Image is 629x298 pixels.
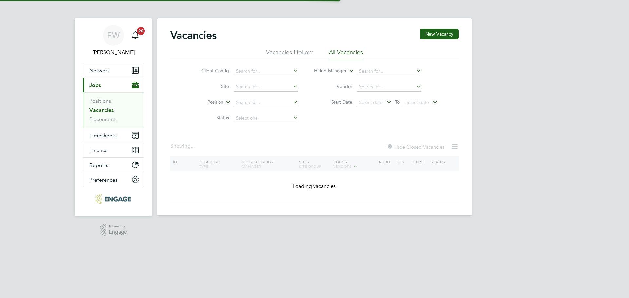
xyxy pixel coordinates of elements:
[393,98,402,106] span: To
[357,67,421,76] input: Search for...
[89,98,111,104] a: Positions
[309,68,347,74] label: Hiring Manager
[109,224,127,229] span: Powered by
[191,68,229,74] label: Client Config
[83,172,144,187] button: Preferences
[83,143,144,157] button: Finance
[100,224,127,236] a: Powered byEngage
[83,92,144,128] div: Jobs
[186,99,223,106] label: Position
[83,48,144,56] span: Ella Wratten
[357,82,421,92] input: Search for...
[89,116,117,122] a: Placements
[83,63,144,78] button: Network
[387,144,444,150] label: Hide Closed Vacancies
[83,128,144,143] button: Timesheets
[234,98,298,107] input: Search for...
[89,82,101,88] span: Jobs
[191,83,229,89] label: Site
[234,82,298,92] input: Search for...
[107,31,120,40] span: EW
[96,194,131,204] img: blackstonerecruitment-logo-retina.png
[234,67,298,76] input: Search for...
[89,67,110,74] span: Network
[137,27,145,35] span: 20
[83,194,144,204] a: Go to home page
[89,147,108,153] span: Finance
[83,78,144,92] button: Jobs
[83,158,144,172] button: Reports
[83,25,144,56] a: EW[PERSON_NAME]
[191,115,229,121] label: Status
[234,114,298,123] input: Select one
[329,48,363,60] li: All Vacancies
[129,25,142,46] a: 20
[89,132,117,139] span: Timesheets
[420,29,459,39] button: New Vacancy
[405,99,429,105] span: Select date
[89,162,108,168] span: Reports
[191,143,195,149] span: ...
[109,229,127,235] span: Engage
[170,143,196,149] div: Showing
[314,83,352,89] label: Vendor
[89,107,114,113] a: Vacancies
[170,29,217,42] h2: Vacancies
[75,18,152,216] nav: Main navigation
[89,177,118,183] span: Preferences
[266,48,313,60] li: Vacancies I follow
[314,99,352,105] label: Start Date
[359,99,383,105] span: Select date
